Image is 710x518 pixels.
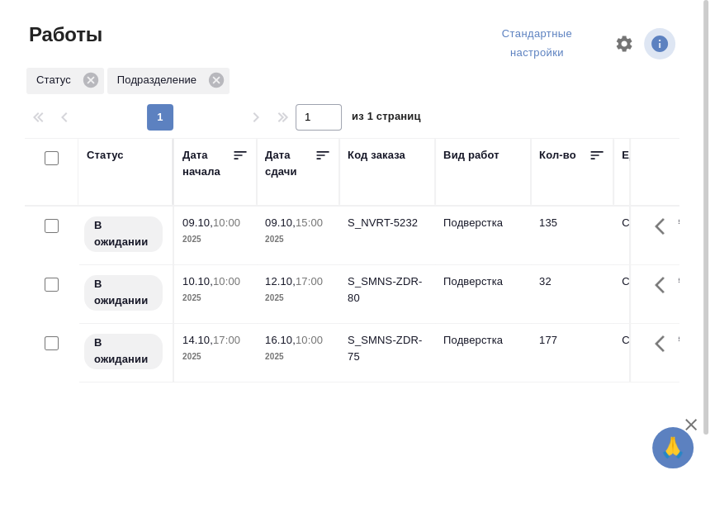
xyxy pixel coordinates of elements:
[36,72,77,88] p: Статус
[265,231,331,248] p: 2025
[443,332,523,349] p: Подверстка
[443,147,499,164] div: Вид работ
[94,335,153,368] p: В ожидании
[622,147,662,164] div: Ед. изм
[83,273,164,312] div: Исполнитель назначен, приступать к работе пока рано
[613,265,709,323] td: Страница А4
[213,216,240,229] p: 10:00
[644,28,679,59] span: Посмотреть информацию
[296,216,323,229] p: 15:00
[645,265,684,305] button: Здесь прячутся важные кнопки
[348,273,427,307] div: S_SMNS-ZDR-80
[531,265,613,323] td: 32
[645,207,684,246] button: Здесь прячутся важные кнопки
[296,275,323,288] p: 17:00
[539,147,576,164] div: Кол-во
[26,68,104,94] div: Статус
[182,216,213,229] p: 09.10,
[83,332,164,371] div: Исполнитель назначен, приступать к работе пока рано
[94,276,153,309] p: В ожидании
[265,334,296,346] p: 16.10,
[182,349,248,365] p: 2025
[348,215,427,231] div: S_NVRT-5232
[296,334,323,346] p: 10:00
[182,334,213,346] p: 14.10,
[352,107,421,131] span: из 1 страниц
[613,324,709,382] td: Страница А4
[348,147,405,164] div: Код заказа
[83,215,164,254] div: Исполнитель назначен, приступать к работе пока рано
[182,290,248,307] p: 2025
[182,147,232,180] div: Дата начала
[265,275,296,288] p: 12.10,
[604,24,644,64] span: Настроить таблицу
[265,147,315,180] div: Дата сдачи
[659,430,687,465] span: 🙏
[531,207,613,264] td: 135
[265,290,331,307] p: 2025
[531,324,613,382] td: 177
[645,324,684,364] button: Здесь прячутся важные кнопки
[107,68,230,94] div: Подразделение
[348,332,427,365] div: S_SMNS-ZDR-75
[117,72,202,88] p: Подразделение
[87,147,124,164] div: Статус
[265,216,296,229] p: 09.10,
[182,275,213,288] p: 10.10,
[94,217,153,250] p: В ожидании
[213,334,240,346] p: 17:00
[613,207,709,264] td: Страница А4
[443,215,523,231] p: Подверстка
[652,427,693,468] button: 🙏
[25,21,102,48] span: Работы
[182,231,248,248] p: 2025
[470,21,604,66] div: split button
[265,349,331,365] p: 2025
[213,275,240,288] p: 10:00
[443,273,523,290] p: Подверстка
